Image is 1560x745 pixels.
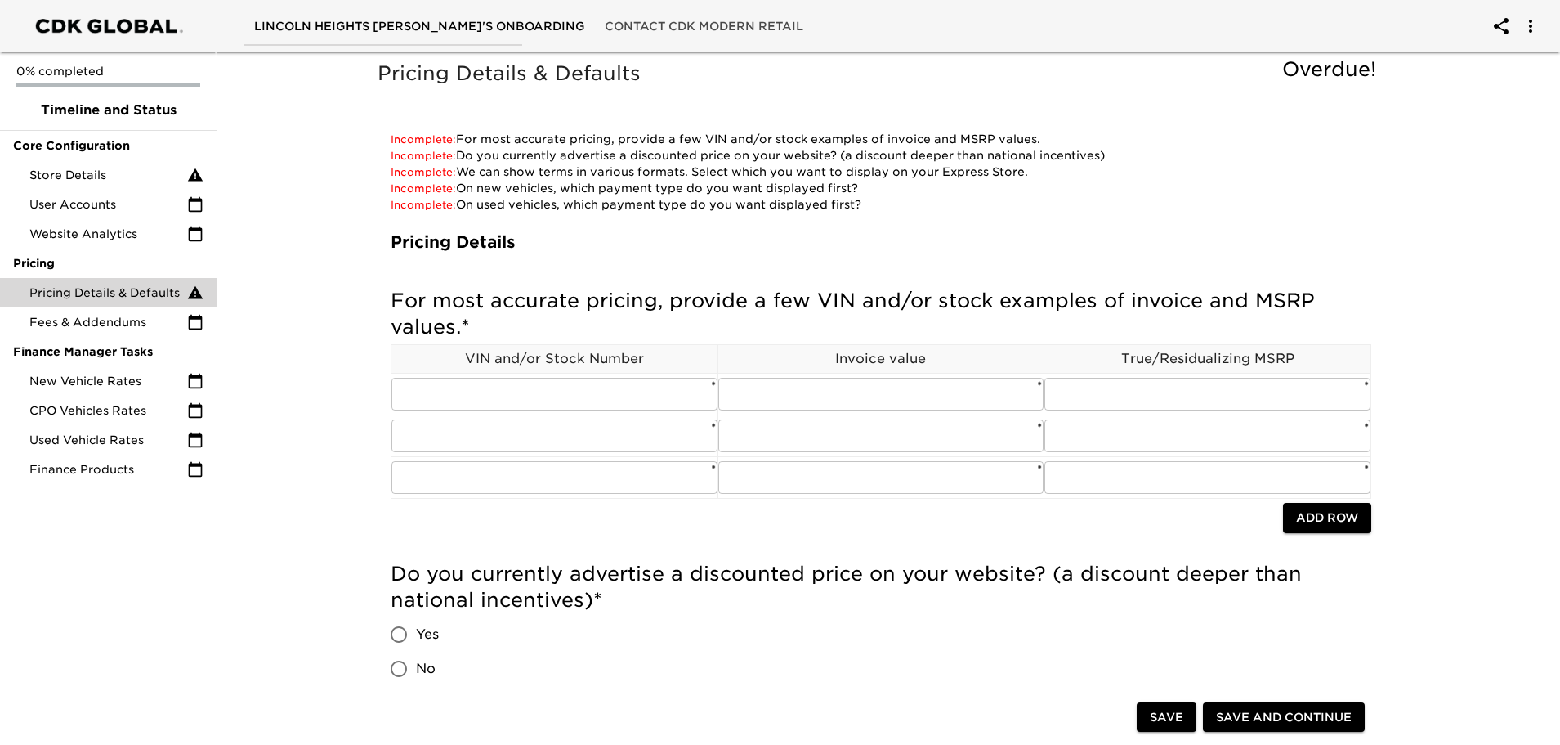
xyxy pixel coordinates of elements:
a: We can show terms in various formats. Select which you want to display on your Express Store. [391,165,1028,178]
span: Incomplete: [391,199,456,211]
a: On used vehicles, which payment type do you want displayed first? [391,198,861,211]
p: VIN and/or Stock Number [391,349,717,369]
button: Save [1137,702,1196,733]
p: Invoice value [718,349,1044,369]
span: Finance Products [29,461,187,478]
h5: Pricing Details & Defaults [378,61,1384,87]
span: Save and Continue [1216,707,1352,728]
span: User Accounts [29,196,187,213]
a: Do you currently advertise a discounted price on your website? (a discount deeper than national i... [391,149,1105,162]
span: Incomplete: [391,133,456,146]
span: Yes [416,625,439,644]
span: Website Analytics [29,226,187,242]
button: Save and Continue [1203,702,1365,733]
span: Incomplete: [391,150,456,162]
span: Incomplete: [391,166,456,178]
h5: For most accurate pricing, provide a few VIN and/or stock examples of invoice and MSRP values. [391,288,1371,340]
span: Core Configuration [13,137,203,154]
p: 0% completed [16,63,200,79]
span: Overdue! [1282,57,1376,81]
strong: Pricing Details [391,232,516,252]
span: Pricing Details & Defaults [29,285,187,301]
span: Fees & Addendums [29,314,187,330]
span: Pricing [13,255,203,272]
span: Incomplete: [391,182,456,195]
span: Timeline and Status [13,101,203,120]
span: LINCOLN HEIGHTS [PERSON_NAME]'s Onboarding [254,16,585,37]
button: account of current user [1511,7,1550,46]
span: New Vehicle Rates [29,373,187,389]
span: Store Details [29,167,187,183]
span: Finance Manager Tasks [13,343,203,360]
a: For most accurate pricing, provide a few VIN and/or stock examples of invoice and MSRP values. [391,132,1040,146]
h5: Do you currently advertise a discounted price on your website? (a discount deeper than national i... [391,561,1371,613]
button: Add Row [1283,503,1371,533]
span: Add Row [1296,508,1358,528]
p: True/Residualizing MSRP [1044,349,1370,369]
span: CPO Vehicles Rates [29,402,187,419]
span: No [416,659,436,679]
span: Contact CDK Modern Retail [605,16,803,37]
span: Save [1150,707,1183,728]
button: account of current user [1482,7,1521,46]
span: Used Vehicle Rates [29,432,187,448]
a: On new vehicles, which payment type do you want displayed first? [391,182,858,195]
